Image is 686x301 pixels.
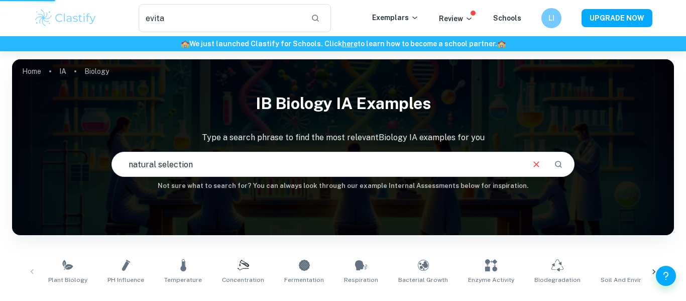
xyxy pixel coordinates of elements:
input: E.g. photosynthesis, coffee and protein, HDI and diabetes... [112,150,523,178]
img: Clastify logo [34,8,97,28]
a: here [342,40,358,48]
h1: IB Biology IA examples [12,87,674,120]
p: Type a search phrase to find the most relevant Biology IA examples for you [12,132,674,144]
span: 🏫 [181,40,189,48]
span: Temperature [164,275,202,284]
p: Review [439,13,473,24]
h6: LI [546,13,557,24]
span: 🏫 [497,40,506,48]
h6: We just launched Clastify for Schools. Click to learn how to become a school partner. [2,38,684,49]
span: Concentration [222,275,264,284]
h6: Not sure what to search for? You can always look through our example Internal Assessments below f... [12,181,674,191]
span: Enzyme Activity [468,275,514,284]
button: Help and Feedback [656,266,676,286]
span: Bacterial Growth [398,275,448,284]
p: Exemplars [372,12,419,23]
p: Biology [84,66,109,77]
span: pH Influence [107,275,144,284]
a: Home [22,64,41,78]
span: Plant Biology [48,275,87,284]
span: Biodegradation [534,275,581,284]
span: Fermentation [284,275,324,284]
button: LI [541,8,561,28]
input: Search for any exemplars... [139,4,303,32]
a: IA [59,64,66,78]
button: UPGRADE NOW [582,9,652,27]
a: Schools [493,14,521,22]
button: Search [550,156,567,173]
span: Respiration [344,275,378,284]
button: Clear [527,155,546,174]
